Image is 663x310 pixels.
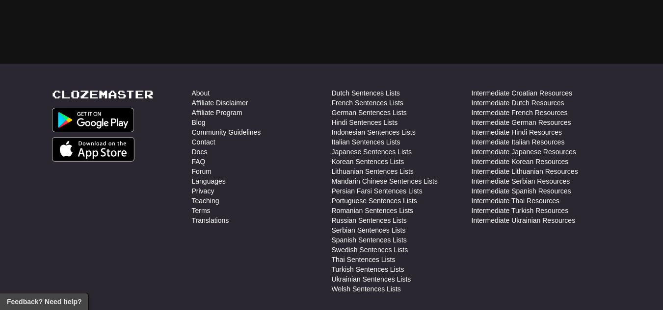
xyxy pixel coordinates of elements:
[192,137,215,147] a: Contact
[472,167,578,176] a: Intermediate Lithuanian Resources
[472,137,565,147] a: Intermediate Italian Resources
[192,98,248,108] a: Affiliate Disclaimer
[472,157,569,167] a: Intermediate Korean Resources
[332,274,411,284] a: Ukrainian Sentences Lists
[192,127,261,137] a: Community Guidelines
[332,225,406,235] a: Serbian Sentences Lists
[192,186,214,196] a: Privacy
[472,215,576,225] a: Intermediate Ukrainian Resources
[192,157,206,167] a: FAQ
[192,88,210,98] a: About
[472,88,572,98] a: Intermediate Croatian Resources
[472,108,568,118] a: Intermediate French Resources
[332,147,412,157] a: Japanese Sentences Lists
[192,108,242,118] a: Affiliate Program
[472,186,571,196] a: Intermediate Spanish Resources
[332,108,407,118] a: German Sentences Lists
[192,118,206,127] a: Blog
[192,176,226,186] a: Languages
[192,147,208,157] a: Docs
[332,235,407,245] a: Spanish Sentences Lists
[332,245,408,255] a: Swedish Sentences Lists
[52,88,154,100] a: Clozemaster
[472,127,562,137] a: Intermediate Hindi Resources
[332,127,416,137] a: Indonesian Sentences Lists
[472,98,564,108] a: Intermediate Dutch Resources
[332,176,438,186] a: Mandarin Chinese Sentences Lists
[472,206,569,215] a: Intermediate Turkish Resources
[472,147,576,157] a: Intermediate Japanese Resources
[332,137,400,147] a: Italian Sentences Lists
[332,157,404,167] a: Korean Sentences Lists
[332,118,398,127] a: Hindi Sentences Lists
[52,108,134,132] img: Get it on Google Play
[332,167,414,176] a: Lithuanian Sentences Lists
[192,206,211,215] a: Terms
[332,264,404,274] a: Turkish Sentences Lists
[332,284,401,294] a: Welsh Sentences Lists
[7,297,81,307] span: Open feedback widget
[332,98,403,108] a: French Sentences Lists
[472,196,560,206] a: Intermediate Thai Resources
[52,137,135,162] img: Get it on App Store
[332,206,414,215] a: Romanian Sentences Lists
[192,196,219,206] a: Teaching
[332,186,423,196] a: Persian Farsi Sentences Lists
[472,176,570,186] a: Intermediate Serbian Resources
[332,255,396,264] a: Thai Sentences Lists
[192,167,212,176] a: Forum
[332,215,407,225] a: Russian Sentences Lists
[472,118,571,127] a: Intermediate German Resources
[192,215,229,225] a: Translations
[332,88,400,98] a: Dutch Sentences Lists
[332,196,417,206] a: Portuguese Sentences Lists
